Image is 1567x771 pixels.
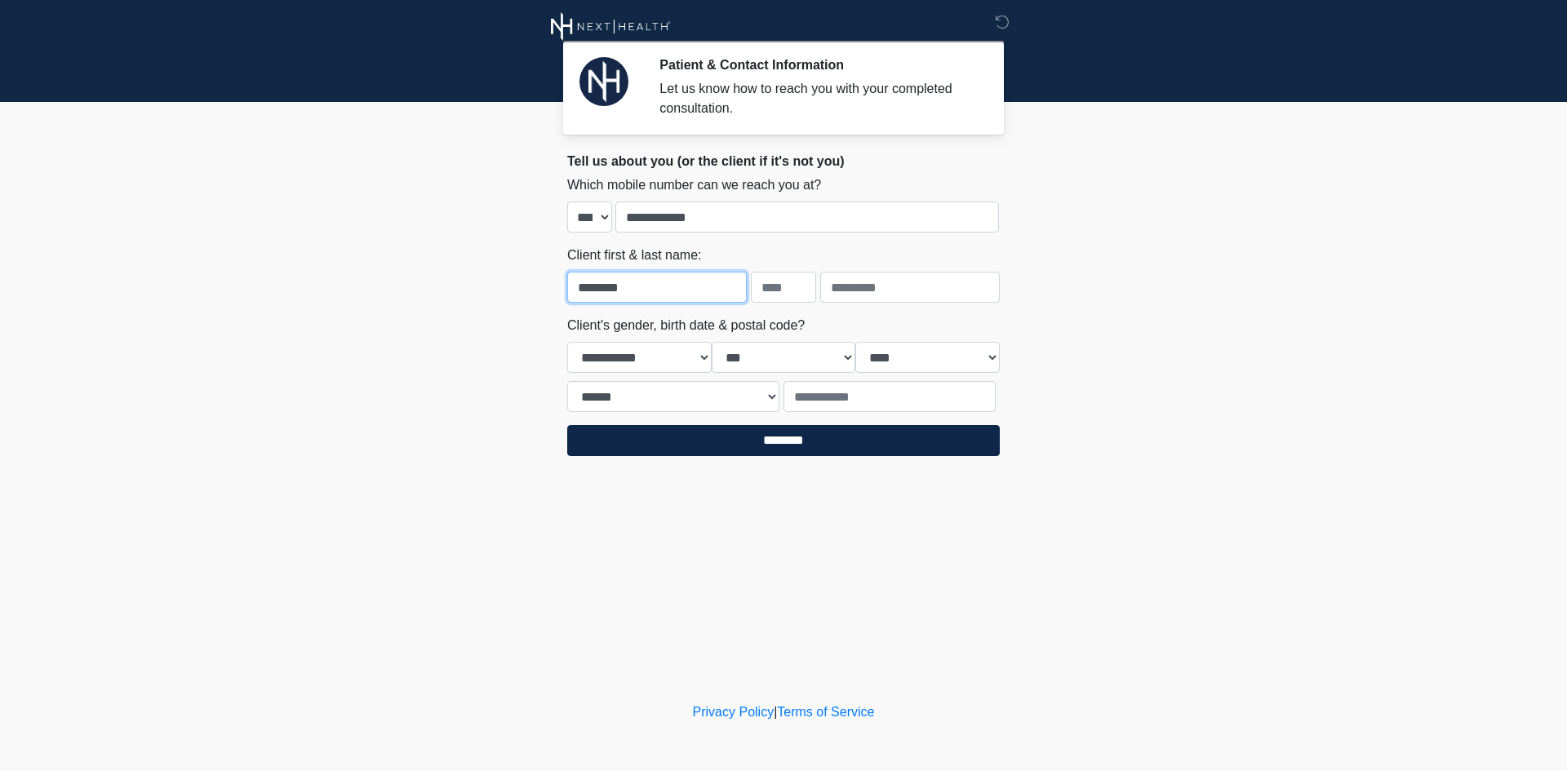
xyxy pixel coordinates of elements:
div: Let us know how to reach you with your completed consultation. [659,79,975,118]
label: Which mobile number can we reach you at? [567,175,821,195]
a: | [774,705,777,719]
h2: Tell us about you (or the client if it's not you) [567,153,1000,169]
label: Client first & last name: [567,246,702,265]
img: Next Health Wellness Logo [551,12,671,41]
a: Terms of Service [777,705,874,719]
img: Agent Avatar [579,57,628,106]
h2: Patient & Contact Information [659,57,975,73]
label: Client's gender, birth date & postal code? [567,316,805,335]
a: Privacy Policy [693,705,775,719]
